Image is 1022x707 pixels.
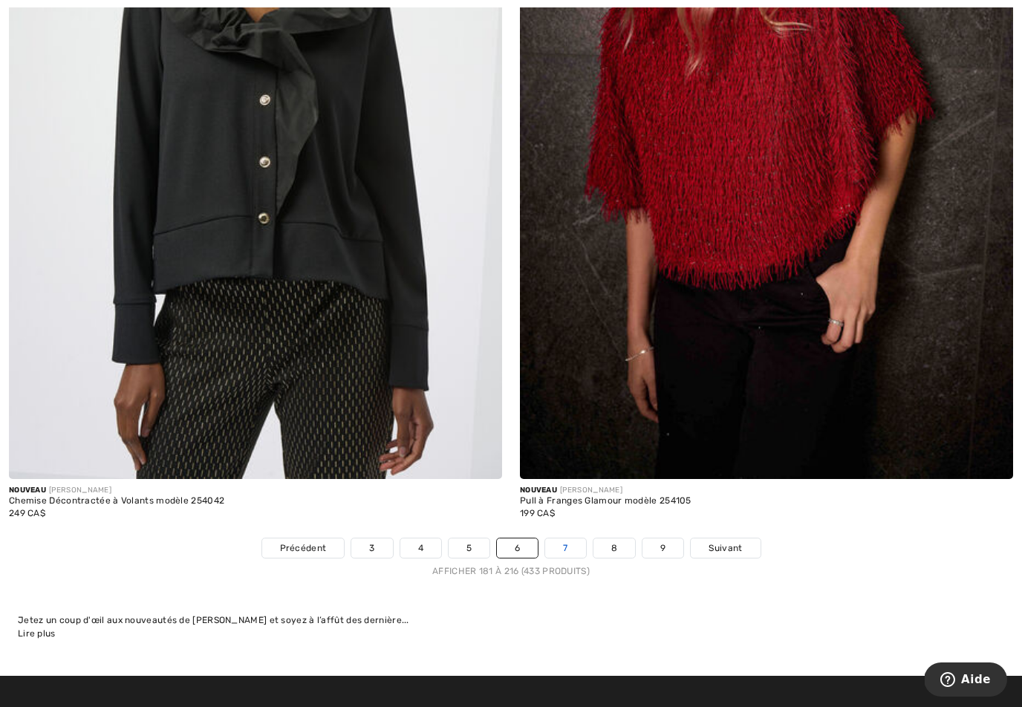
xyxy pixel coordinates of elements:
[691,538,760,558] a: Suivant
[9,496,224,506] div: Chemise Décontractée à Volants modèle 254042
[925,662,1007,700] iframe: Ouvre un widget dans lequel vous pouvez trouver plus d’informations
[262,538,345,558] a: Précédent
[520,496,691,506] div: Pull à Franges Glamour modèle 254105
[9,485,224,496] div: [PERSON_NAME]
[520,508,555,518] span: 199 CA$
[709,541,742,555] span: Suivant
[18,628,56,639] span: Lire plus
[520,485,691,496] div: [PERSON_NAME]
[9,508,45,518] span: 249 CA$
[642,538,683,558] a: 9
[593,538,635,558] a: 8
[9,486,46,495] span: Nouveau
[400,538,441,558] a: 4
[18,613,1004,627] div: Jetez un coup d'œil aux nouveautés de [PERSON_NAME] et soyez à l’affût des dernière...
[449,538,489,558] a: 5
[280,541,327,555] span: Précédent
[545,538,585,558] a: 7
[497,538,538,558] a: 6
[520,486,557,495] span: Nouveau
[351,538,392,558] a: 3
